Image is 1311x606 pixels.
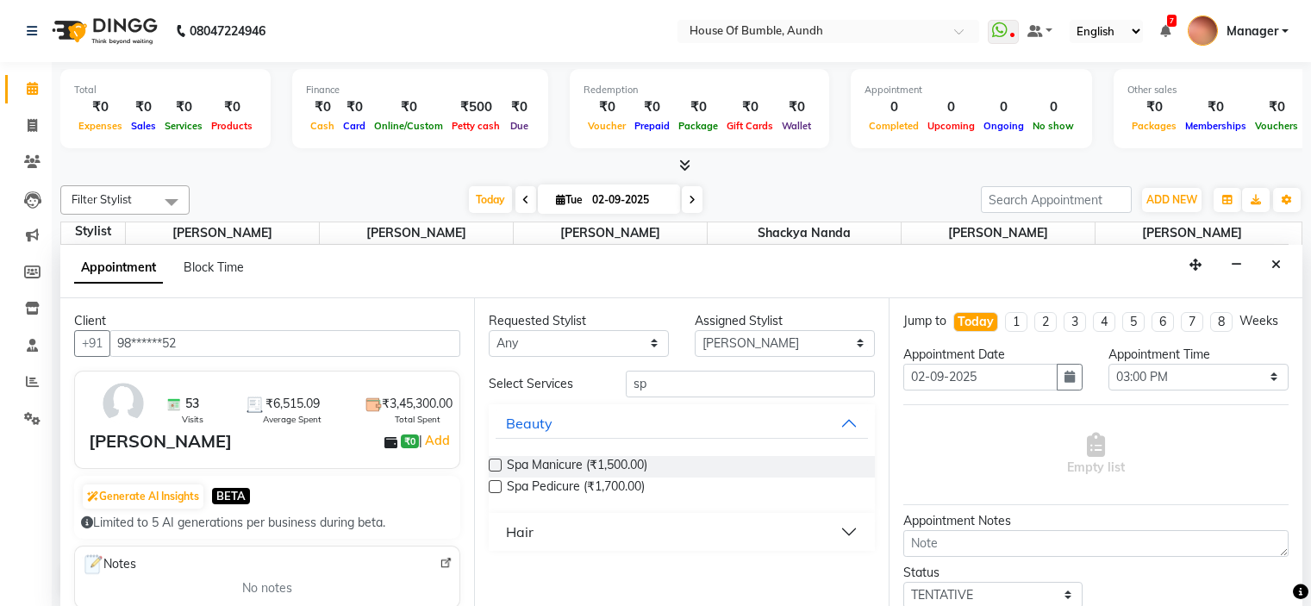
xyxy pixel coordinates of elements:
[190,7,265,55] b: 08047224946
[630,97,674,117] div: ₹0
[320,222,513,244] span: [PERSON_NAME]
[126,222,319,244] span: [PERSON_NAME]
[708,222,901,244] span: Shackya Nanda
[979,97,1028,117] div: 0
[587,187,673,213] input: 2025-09-02
[1108,346,1289,364] div: Appointment Time
[981,186,1132,213] input: Search Appointment
[72,192,132,206] span: Filter Stylist
[212,488,250,504] span: BETA
[74,312,460,330] div: Client
[552,193,587,206] span: Tue
[777,120,815,132] span: Wallet
[865,120,923,132] span: Completed
[630,120,674,132] span: Prepaid
[903,512,1289,530] div: Appointment Notes
[207,120,257,132] span: Products
[1034,312,1057,332] li: 2
[903,564,1083,582] div: Status
[265,395,320,413] span: ₹6,515.09
[127,120,160,132] span: Sales
[74,253,163,284] span: Appointment
[958,313,994,331] div: Today
[506,522,534,542] div: Hair
[1127,97,1181,117] div: ₹0
[1142,188,1202,212] button: ADD NEW
[422,430,453,451] a: Add
[339,120,370,132] span: Card
[674,120,722,132] span: Package
[584,97,630,117] div: ₹0
[476,375,613,393] div: Select Services
[370,120,447,132] span: Online/Custom
[401,434,419,448] span: ₹0
[722,120,777,132] span: Gift Cards
[695,312,875,330] div: Assigned Stylist
[74,120,127,132] span: Expenses
[1181,120,1251,132] span: Memberships
[306,97,339,117] div: ₹0
[185,395,199,413] span: 53
[865,83,1078,97] div: Appointment
[903,346,1083,364] div: Appointment Date
[489,312,669,330] div: Requested Stylist
[1251,97,1302,117] div: ₹0
[1028,97,1078,117] div: 0
[1167,15,1177,27] span: 7
[1146,193,1197,206] span: ADD NEW
[1093,312,1115,332] li: 4
[1127,120,1181,132] span: Packages
[98,378,148,428] img: avatar
[1005,312,1027,332] li: 1
[923,97,979,117] div: 0
[504,97,534,117] div: ₹0
[89,428,232,454] div: [PERSON_NAME]
[306,83,534,97] div: Finance
[1028,120,1078,132] span: No show
[74,330,110,357] button: +91
[1210,312,1233,332] li: 8
[777,97,815,117] div: ₹0
[1251,120,1302,132] span: Vouchers
[160,97,207,117] div: ₹0
[82,553,136,576] span: Notes
[1188,16,1218,46] img: Manager
[902,222,1095,244] span: [PERSON_NAME]
[1239,312,1278,330] div: Weeks
[584,120,630,132] span: Voucher
[496,408,867,439] button: Beauty
[395,413,440,426] span: Total Spent
[506,413,552,434] div: Beauty
[447,97,504,117] div: ₹500
[1067,433,1125,477] span: Empty list
[1152,312,1174,332] li: 6
[903,312,946,330] div: Jump to
[339,97,370,117] div: ₹0
[514,222,707,244] span: [PERSON_NAME]
[1227,22,1278,41] span: Manager
[507,456,647,478] span: Spa Manicure (₹1,500.00)
[306,120,339,132] span: Cash
[469,186,512,213] span: Today
[242,579,292,597] span: No notes
[74,97,127,117] div: ₹0
[44,7,162,55] img: logo
[382,395,453,413] span: ₹3,45,300.00
[127,97,160,117] div: ₹0
[184,259,244,275] span: Block Time
[1181,312,1203,332] li: 7
[865,97,923,117] div: 0
[903,364,1058,390] input: yyyy-mm-dd
[1096,222,1289,244] span: [PERSON_NAME]
[370,97,447,117] div: ₹0
[61,222,125,241] div: Stylist
[207,97,257,117] div: ₹0
[419,433,453,448] span: |
[263,413,322,426] span: Average Spent
[1160,23,1171,39] a: 7
[160,120,207,132] span: Services
[447,120,504,132] span: Petty cash
[81,514,453,532] div: Limited to 5 AI generations per business during beta.
[496,516,867,547] button: Hair
[923,120,979,132] span: Upcoming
